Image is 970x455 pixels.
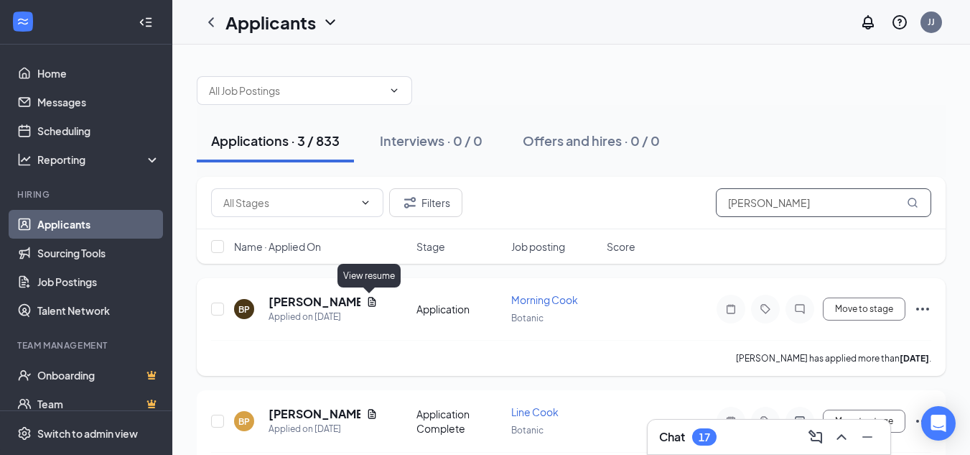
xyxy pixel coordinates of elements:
[16,14,30,29] svg: WorkstreamLogo
[907,197,918,208] svg: MagnifyingGlass
[900,353,929,364] b: [DATE]
[523,132,660,150] div: Offers and hires · 0 / 0
[269,310,378,324] div: Applied on [DATE]
[37,59,160,88] a: Home
[921,406,956,441] div: Open Intercom Messenger
[833,428,850,446] svg: ChevronUp
[37,361,160,390] a: OnboardingCrown
[202,14,220,31] svg: ChevronLeft
[337,264,401,288] div: View resume
[804,426,827,449] button: ComposeMessage
[823,298,905,321] button: Move to stage
[416,239,445,254] span: Stage
[37,390,160,418] a: TeamCrown
[607,239,635,254] span: Score
[914,300,931,318] svg: Ellipses
[209,83,383,98] input: All Job Postings
[511,313,544,323] span: Botanic
[859,14,877,31] svg: Notifications
[17,188,157,201] div: Hiring
[914,413,931,430] svg: Ellipses
[17,339,157,351] div: Team Management
[757,303,774,315] svg: Tag
[722,303,740,315] svg: Note
[322,14,339,31] svg: ChevronDown
[37,116,160,145] a: Scheduling
[360,197,371,208] svg: ChevronDown
[380,132,482,150] div: Interviews · 0 / 0
[234,239,321,254] span: Name · Applied On
[791,303,808,315] svg: ChatInactive
[269,294,360,310] h5: [PERSON_NAME]
[511,425,544,436] span: Botanic
[223,195,354,211] input: All Stages
[269,422,378,436] div: Applied on [DATE]
[37,267,160,296] a: Job Postings
[37,296,160,325] a: Talent Network
[211,132,340,150] div: Applications · 3 / 833
[37,239,160,267] a: Sourcing Tools
[736,352,931,364] p: [PERSON_NAME] has applied more than .
[238,303,250,316] div: BP
[37,152,161,167] div: Reporting
[37,210,160,239] a: Applicants
[225,10,316,35] h1: Applicants
[928,16,935,28] div: JJ
[791,415,808,427] svg: ActiveChat
[416,302,503,316] div: Application
[859,428,876,446] svg: Minimize
[17,426,32,441] svg: Settings
[238,415,250,428] div: BP
[823,410,905,433] button: Move to stage
[37,426,138,441] div: Switch to admin view
[856,426,879,449] button: Minimize
[511,293,578,306] span: Morning Cook
[416,407,503,436] div: Application Complete
[389,188,462,217] button: Filter Filters
[722,415,740,427] svg: Note
[139,15,153,29] svg: Collapse
[366,408,378,420] svg: Document
[699,431,710,443] div: 17
[511,239,565,254] span: Job posting
[269,406,360,422] h5: [PERSON_NAME]
[401,194,419,211] svg: Filter
[511,405,559,418] span: Line Cook
[807,428,824,446] svg: ComposeMessage
[366,296,378,308] svg: Document
[659,429,685,445] h3: Chat
[37,88,160,116] a: Messages
[388,85,400,96] svg: ChevronDown
[757,415,774,427] svg: Tag
[830,426,853,449] button: ChevronUp
[17,152,32,167] svg: Analysis
[891,14,908,31] svg: QuestionInfo
[716,188,931,217] input: Search in applications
